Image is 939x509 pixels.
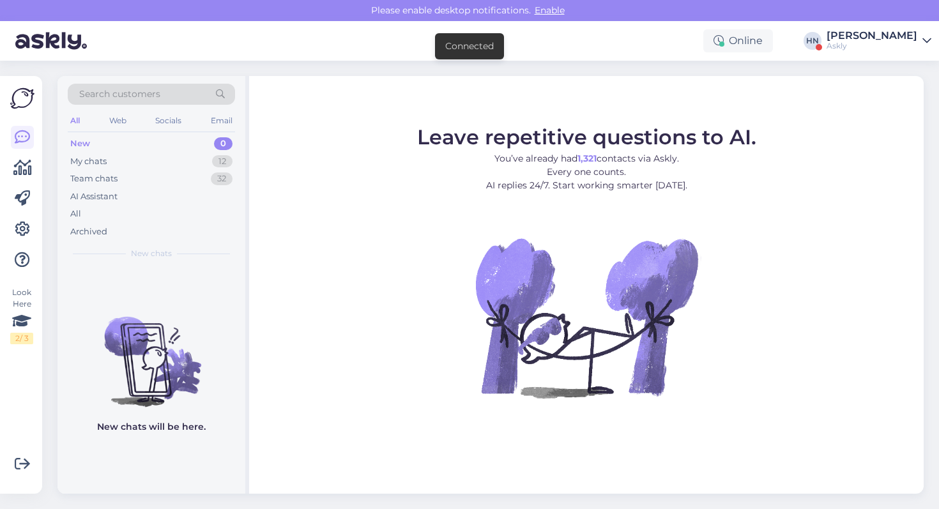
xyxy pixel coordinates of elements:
[577,153,597,164] b: 1,321
[417,152,756,192] p: You’ve already had contacts via Askly. Every one counts. AI replies 24/7. Start working smarter [...
[703,29,773,52] div: Online
[131,248,172,259] span: New chats
[97,420,206,434] p: New chats will be here.
[212,155,233,168] div: 12
[70,137,90,150] div: New
[10,333,33,344] div: 2 / 3
[827,31,917,41] div: [PERSON_NAME]
[208,112,235,129] div: Email
[827,41,917,51] div: Askly
[153,112,184,129] div: Socials
[804,32,821,50] div: HN
[70,155,107,168] div: My chats
[70,208,81,220] div: All
[57,294,245,409] img: No chats
[68,112,82,129] div: All
[107,112,129,129] div: Web
[471,202,701,432] img: No Chat active
[827,31,931,51] a: [PERSON_NAME]Askly
[531,4,569,16] span: Enable
[10,86,34,110] img: Askly Logo
[70,172,118,185] div: Team chats
[10,287,33,344] div: Look Here
[70,190,118,203] div: AI Assistant
[214,137,233,150] div: 0
[211,172,233,185] div: 32
[70,225,107,238] div: Archived
[445,40,494,53] div: Connected
[417,125,756,149] span: Leave repetitive questions to AI.
[79,87,160,101] span: Search customers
